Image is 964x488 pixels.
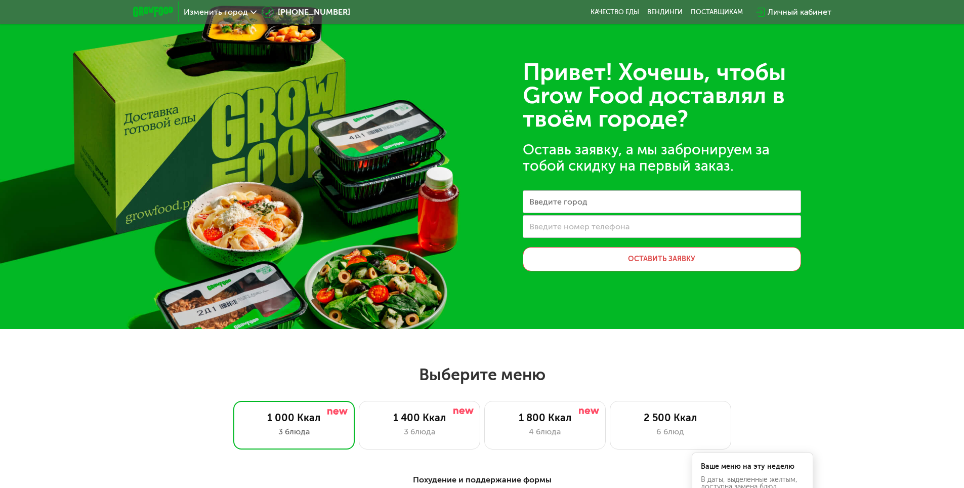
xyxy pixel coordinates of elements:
a: [PHONE_NUMBER] [262,6,350,18]
div: Похудение и поддержание формы [183,474,782,486]
a: Вендинги [647,8,683,16]
div: 3 блюда [369,426,470,438]
button: Оставить заявку [523,247,801,271]
label: Введите город [529,199,588,205]
div: поставщикам [691,8,743,16]
div: 2 500 Ккал [620,412,721,424]
div: 1 400 Ккал [369,412,470,424]
div: 1 800 Ккал [495,412,595,424]
a: Качество еды [591,8,639,16]
span: Изменить город [184,8,248,16]
div: Личный кабинет [768,6,831,18]
div: 4 блюда [495,426,595,438]
div: Оставь заявку, а мы забронируем за тобой скидку на первый заказ. [523,142,801,174]
h2: Выберите меню [32,364,932,385]
div: 1 000 Ккал [244,412,344,424]
div: 6 блюд [620,426,721,438]
div: 3 блюда [244,426,344,438]
div: Привет! Хочешь, чтобы Grow Food доставлял в твоём городе? [523,61,801,131]
div: Ваше меню на эту неделю [701,463,804,470]
label: Введите номер телефона [529,224,630,229]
